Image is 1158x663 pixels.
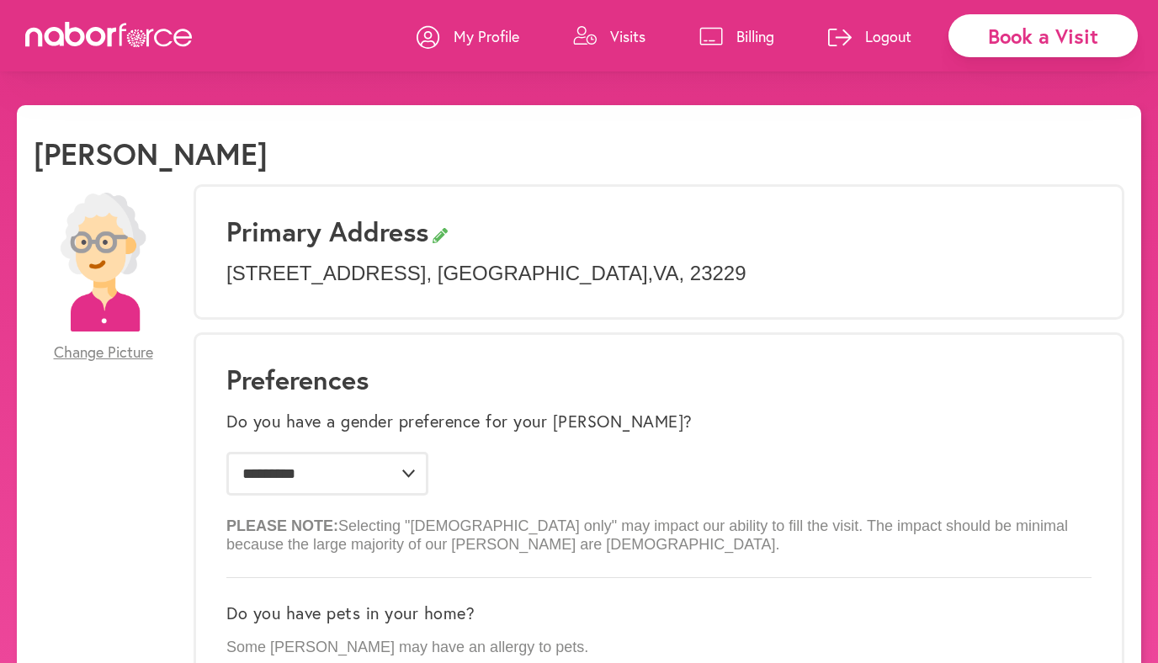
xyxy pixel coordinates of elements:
label: Do you have pets in your home? [226,603,475,623]
p: Some [PERSON_NAME] may have an allergy to pets. [226,639,1092,657]
a: My Profile [417,11,519,61]
div: Book a Visit [948,14,1138,57]
a: Billing [699,11,774,61]
a: Logout [828,11,911,61]
h1: [PERSON_NAME] [34,135,268,172]
p: [STREET_ADDRESS] , [GEOGRAPHIC_DATA] , VA , 23229 [226,262,1092,286]
p: Billing [736,26,774,46]
img: efc20bcf08b0dac87679abea64c1faab.png [34,193,173,331]
span: Change Picture [54,343,153,362]
p: Selecting "[DEMOGRAPHIC_DATA] only" may impact our ability to fill the visit. The impact should b... [226,504,1092,554]
h3: Primary Address [226,215,1092,247]
b: PLEASE NOTE: [226,517,338,534]
p: Visits [610,26,645,46]
a: Visits [573,11,645,61]
h1: Preferences [226,363,1092,395]
label: Do you have a gender preference for your [PERSON_NAME]? [226,411,693,432]
p: Logout [865,26,911,46]
p: My Profile [454,26,519,46]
